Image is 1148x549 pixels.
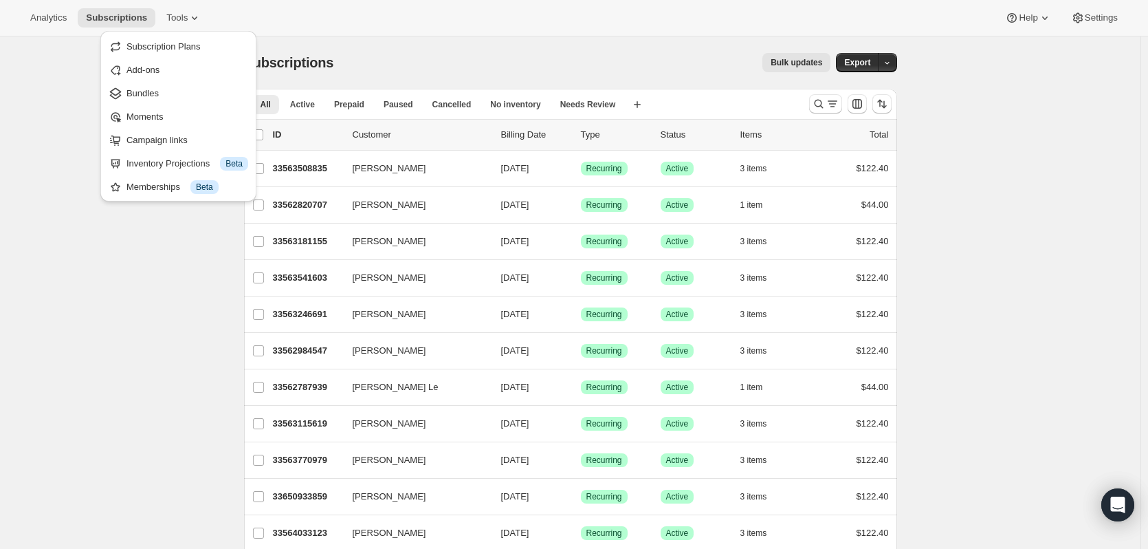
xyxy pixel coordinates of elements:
[126,65,159,75] span: Add-ons
[740,128,809,142] div: Items
[586,345,622,356] span: Recurring
[126,180,248,194] div: Memberships
[740,195,778,215] button: 1 item
[104,35,252,57] button: Subscription Plans
[344,158,482,180] button: [PERSON_NAME]
[273,378,889,397] div: 33562787939[PERSON_NAME] Le[DATE]SuccessRecurringSuccessActive1 item$44.00
[273,271,342,285] p: 33563541603
[740,232,782,251] button: 3 items
[273,341,889,360] div: 33562984547[PERSON_NAME][DATE]SuccessRecurringSuccessActive3 items$122.40
[666,418,689,429] span: Active
[740,382,763,393] span: 1 item
[740,305,782,324] button: 3 items
[273,453,342,467] p: 33563770979
[104,58,252,80] button: Add-ons
[1101,488,1134,521] div: Open Intercom Messenger
[273,451,889,470] div: 33563770979[PERSON_NAME][DATE]SuccessRecurringSuccessActive3 items$122.40
[740,491,767,502] span: 3 items
[353,526,426,540] span: [PERSON_NAME]
[857,345,889,356] span: $122.40
[166,12,188,23] span: Tools
[740,378,778,397] button: 1 item
[861,382,889,392] span: $44.00
[857,272,889,283] span: $122.40
[740,524,782,543] button: 3 items
[78,8,155,28] button: Subscriptions
[126,41,201,52] span: Subscription Plans
[740,487,782,506] button: 3 items
[353,162,426,175] span: [PERSON_NAME]
[740,163,767,174] span: 3 items
[740,418,767,429] span: 3 items
[861,200,889,210] span: $44.00
[344,449,482,471] button: [PERSON_NAME]
[104,175,252,197] button: Memberships
[225,158,243,169] span: Beta
[104,82,252,104] button: Bundles
[666,200,689,211] span: Active
[857,236,889,246] span: $122.40
[126,157,248,171] div: Inventory Projections
[586,163,622,174] span: Recurring
[740,528,767,539] span: 3 items
[1085,12,1118,23] span: Settings
[22,8,75,28] button: Analytics
[740,345,767,356] span: 3 items
[501,382,529,392] span: [DATE]
[344,194,482,216] button: [PERSON_NAME]
[126,135,188,145] span: Campaign links
[353,198,426,212] span: [PERSON_NAME]
[273,490,342,504] p: 33650933859
[666,163,689,174] span: Active
[273,235,342,248] p: 33563181155
[836,53,879,72] button: Export
[273,380,342,394] p: 33562787939
[740,272,767,283] span: 3 items
[740,236,767,247] span: 3 items
[334,99,364,110] span: Prepaid
[666,491,689,502] span: Active
[501,272,529,283] span: [DATE]
[586,455,622,466] span: Recurring
[86,12,147,23] span: Subscriptions
[490,99,540,110] span: No inventory
[344,303,482,325] button: [PERSON_NAME]
[273,128,342,142] p: ID
[384,99,413,110] span: Paused
[353,271,426,285] span: [PERSON_NAME]
[501,418,529,429] span: [DATE]
[273,198,342,212] p: 33562820707
[432,99,472,110] span: Cancelled
[661,128,729,142] p: Status
[344,376,482,398] button: [PERSON_NAME] Le
[196,182,213,193] span: Beta
[740,455,767,466] span: 3 items
[586,491,622,502] span: Recurring
[586,200,622,211] span: Recurring
[104,105,252,127] button: Moments
[501,345,529,356] span: [DATE]
[290,99,315,110] span: Active
[261,99,271,110] span: All
[501,236,529,246] span: [DATE]
[353,235,426,248] span: [PERSON_NAME]
[844,57,870,68] span: Export
[740,451,782,470] button: 3 items
[501,200,529,210] span: [DATE]
[344,230,482,252] button: [PERSON_NAME]
[626,95,648,114] button: Create new view
[740,414,782,433] button: 3 items
[344,522,482,544] button: [PERSON_NAME]
[353,344,426,358] span: [PERSON_NAME]
[353,453,426,467] span: [PERSON_NAME]
[273,305,889,324] div: 33563246691[PERSON_NAME][DATE]SuccessRecurringSuccessActive3 items$122.40
[848,94,867,114] button: Customize table column order and visibility
[353,308,426,321] span: [PERSON_NAME]
[857,418,889,429] span: $122.40
[586,528,622,539] span: Recurring
[501,309,529,319] span: [DATE]
[273,487,889,506] div: 33650933859[PERSON_NAME][DATE]SuccessRecurringSuccessActive3 items$122.40
[740,159,782,178] button: 3 items
[870,128,888,142] p: Total
[353,417,426,431] span: [PERSON_NAME]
